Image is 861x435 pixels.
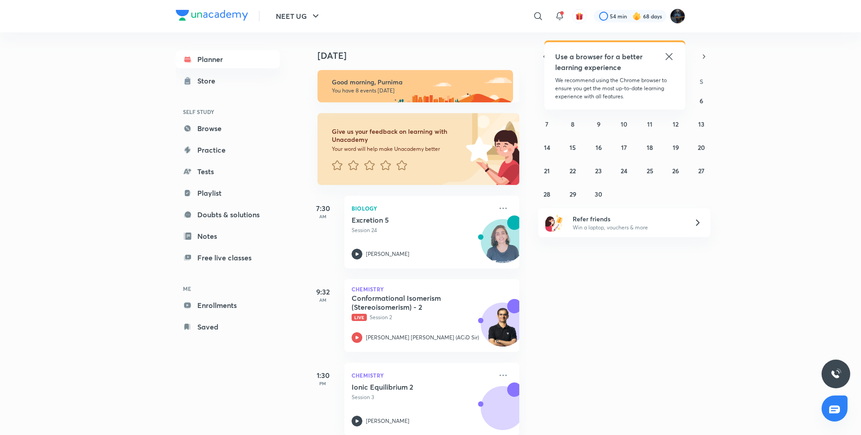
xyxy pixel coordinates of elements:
abbr: September 21, 2025 [544,167,550,175]
p: [PERSON_NAME] [366,250,409,258]
a: Planner [176,50,280,68]
abbr: September 24, 2025 [621,167,627,175]
button: September 12, 2025 [669,117,683,131]
p: You have 8 events [DATE] [332,87,505,94]
abbr: September 23, 2025 [595,167,602,175]
h5: 1:30 [305,370,341,381]
button: NEET UG [270,7,326,25]
button: September 23, 2025 [591,163,606,178]
abbr: September 6, 2025 [700,97,703,105]
button: September 25, 2025 [643,163,657,178]
abbr: September 7, 2025 [545,120,548,128]
p: [PERSON_NAME] [PERSON_NAME] (ACiD Sir) [366,334,479,342]
p: Chemistry [352,286,512,292]
img: avatar [575,12,583,20]
button: September 13, 2025 [694,117,709,131]
abbr: September 28, 2025 [544,190,550,198]
img: Company Logo [176,10,248,21]
a: Practice [176,141,280,159]
button: September 17, 2025 [617,140,631,154]
button: September 9, 2025 [591,117,606,131]
abbr: September 26, 2025 [672,167,679,175]
p: AM [305,297,341,303]
p: We recommend using the Chrome browser to ensure you get the most up-to-date learning experience w... [555,76,674,101]
h6: ME [176,281,280,296]
abbr: September 16, 2025 [596,143,602,152]
a: Store [176,72,280,90]
button: September 27, 2025 [694,163,709,178]
a: Tests [176,163,280,180]
button: September 28, 2025 [540,187,554,201]
p: Win a laptop, vouchers & more [573,224,683,232]
a: Saved [176,318,280,336]
abbr: September 10, 2025 [621,120,627,128]
p: [PERSON_NAME] [366,417,409,425]
a: Company Logo [176,10,248,23]
abbr: September 22, 2025 [570,167,576,175]
button: September 19, 2025 [669,140,683,154]
abbr: September 19, 2025 [673,143,679,152]
button: September 22, 2025 [565,163,580,178]
button: September 26, 2025 [669,163,683,178]
a: Playlist [176,184,280,202]
img: referral [545,214,563,232]
img: ttu [831,369,841,379]
h6: Refer friends [573,214,683,224]
p: Biology [352,203,492,214]
button: September 30, 2025 [591,187,606,201]
p: Chemistry [352,370,492,381]
button: September 24, 2025 [617,163,631,178]
button: September 15, 2025 [565,140,580,154]
abbr: September 30, 2025 [595,190,602,198]
button: September 7, 2025 [540,117,554,131]
a: Doubts & solutions [176,206,280,224]
img: morning [317,70,513,102]
div: Store [197,75,221,86]
p: Session 24 [352,226,492,234]
img: Avatar [481,308,524,351]
abbr: September 15, 2025 [570,143,576,152]
p: AM [305,214,341,219]
p: Session 3 [352,393,492,401]
abbr: Saturday [700,77,703,86]
a: Enrollments [176,296,280,314]
abbr: September 29, 2025 [570,190,576,198]
abbr: September 8, 2025 [571,120,574,128]
abbr: September 17, 2025 [621,143,627,152]
button: avatar [572,9,587,23]
a: Free live classes [176,249,280,267]
a: Browse [176,119,280,137]
span: Live [352,314,367,321]
h5: Ionic Equilibrium 2 [352,382,463,391]
button: September 29, 2025 [565,187,580,201]
button: September 10, 2025 [617,117,631,131]
button: September 18, 2025 [643,140,657,154]
h5: 9:32 [305,286,341,297]
p: Session 2 [352,313,492,321]
button: September 8, 2025 [565,117,580,131]
img: Avatar [481,391,524,434]
img: feedback_image [435,113,519,185]
a: Notes [176,227,280,245]
button: September 21, 2025 [540,163,554,178]
img: Avatar [481,224,524,267]
abbr: September 27, 2025 [698,167,704,175]
h5: Excretion 5 [352,215,463,224]
img: streak [632,12,641,21]
button: September 20, 2025 [694,140,709,154]
h5: Use a browser for a better learning experience [555,51,644,73]
button: September 14, 2025 [540,140,554,154]
abbr: September 25, 2025 [647,167,653,175]
abbr: September 18, 2025 [647,143,653,152]
img: Purnima Sharma [670,9,685,24]
button: September 6, 2025 [694,93,709,108]
abbr: September 9, 2025 [597,120,600,128]
h6: Give us your feedback on learning with Unacademy [332,127,463,144]
abbr: September 13, 2025 [698,120,704,128]
abbr: September 11, 2025 [647,120,652,128]
abbr: September 12, 2025 [673,120,678,128]
abbr: September 14, 2025 [544,143,550,152]
button: September 11, 2025 [643,117,657,131]
h6: SELF STUDY [176,104,280,119]
h4: [DATE] [317,50,528,61]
